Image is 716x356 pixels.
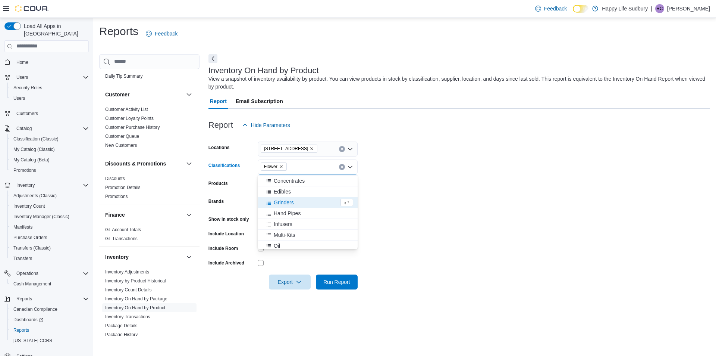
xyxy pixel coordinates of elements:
button: Inventory [13,181,38,190]
span: Home [13,58,89,67]
span: Transfers [13,256,32,261]
button: Inventory [105,253,183,261]
span: Oil [274,242,280,250]
button: Canadian Compliance [7,304,92,315]
a: Daily Tip Summary [105,74,143,79]
button: Next [208,54,217,63]
span: Catalog [13,124,89,133]
div: Customer [99,105,200,153]
a: Inventory On Hand by Product [105,305,165,310]
a: Adjustments (Classic) [10,191,60,200]
button: Promotions [7,165,92,176]
span: Inventory Manager (Classic) [10,212,89,221]
button: Operations [13,269,41,278]
span: Discounts [105,176,125,182]
span: Operations [13,269,89,278]
span: Canadian Compliance [13,306,57,312]
span: Customer Activity List [105,106,148,112]
a: GL Transactions [105,236,138,241]
span: Inventory Adjustments [105,269,149,275]
button: Export [269,275,311,290]
button: [US_STATE] CCRS [7,335,92,346]
button: Edibles [258,186,358,197]
span: Inventory by Product Historical [105,278,166,284]
a: Package Details [105,323,138,328]
button: My Catalog (Beta) [7,155,92,165]
span: Reports [13,327,29,333]
label: Locations [208,145,230,151]
a: Customer Queue [105,134,139,139]
span: Export [273,275,306,290]
button: Reports [1,294,92,304]
button: Finance [105,211,183,219]
a: Promotions [105,194,128,199]
span: Inventory Manager (Classic) [13,214,69,220]
div: Cova Pay US [99,72,200,84]
a: Transfers (Classic) [10,244,54,253]
h3: Customer [105,91,129,98]
span: Package Details [105,323,138,329]
span: Hand Pipes [274,210,301,217]
div: Roxanne Coutu [655,4,664,13]
a: Cash Management [10,279,54,288]
button: Inventory [185,253,194,261]
span: Flower [264,163,277,170]
a: Discounts [105,176,125,181]
span: Concentrates [274,177,305,185]
a: Customer Activity List [105,107,148,112]
span: Grinders [274,199,294,206]
span: Customers [13,109,89,118]
h3: Discounts & Promotions [105,160,166,167]
span: Manifests [10,223,89,232]
span: Inventory [13,181,89,190]
span: Transfers (Classic) [13,245,51,251]
button: Manifests [7,222,92,232]
a: Classification (Classic) [10,134,62,143]
span: Package History [105,332,138,338]
span: Security Roles [10,83,89,92]
span: Manifests [13,224,32,230]
span: Feedback [155,30,178,37]
button: Reports [13,294,35,303]
span: Adjustments (Classic) [10,191,89,200]
button: Close list of options [347,164,353,170]
a: New Customers [105,143,137,148]
span: Email Subscription [236,94,283,109]
span: Purchase Orders [10,233,89,242]
span: Inventory On Hand by Package [105,296,167,302]
span: Promotions [105,194,128,199]
button: My Catalog (Classic) [7,144,92,155]
span: [STREET_ADDRESS] [264,145,308,152]
button: Run Report [316,275,358,290]
button: Hide Parameters [239,118,293,133]
a: My Catalog (Beta) [10,155,53,164]
button: Reports [7,325,92,335]
span: Reports [13,294,89,303]
span: Customer Purchase History [105,124,160,130]
span: Users [16,74,28,80]
label: Include Location [208,231,244,237]
span: My Catalog (Classic) [10,145,89,154]
p: Happy Life Sudbury [602,4,648,13]
button: Open list of options [347,146,353,152]
button: Users [13,73,31,82]
span: Transfers [10,254,89,263]
span: Flower [261,162,287,171]
button: Operations [1,268,92,279]
button: Customer [185,90,194,99]
button: Concentrates [258,176,358,186]
span: Promotion Details [105,185,141,191]
span: Users [10,94,89,103]
span: Transfers (Classic) [10,244,89,253]
button: Adjustments (Classic) [7,191,92,201]
span: Inventory Count Details [105,287,152,293]
h3: Inventory [105,253,129,261]
a: Reports [10,326,32,335]
button: Discounts & Promotions [185,159,194,168]
label: Include Archived [208,260,244,266]
span: Customer Loyalty Points [105,115,154,121]
button: Inventory [1,180,92,191]
button: Oil [258,241,358,251]
span: Customers [16,111,38,117]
